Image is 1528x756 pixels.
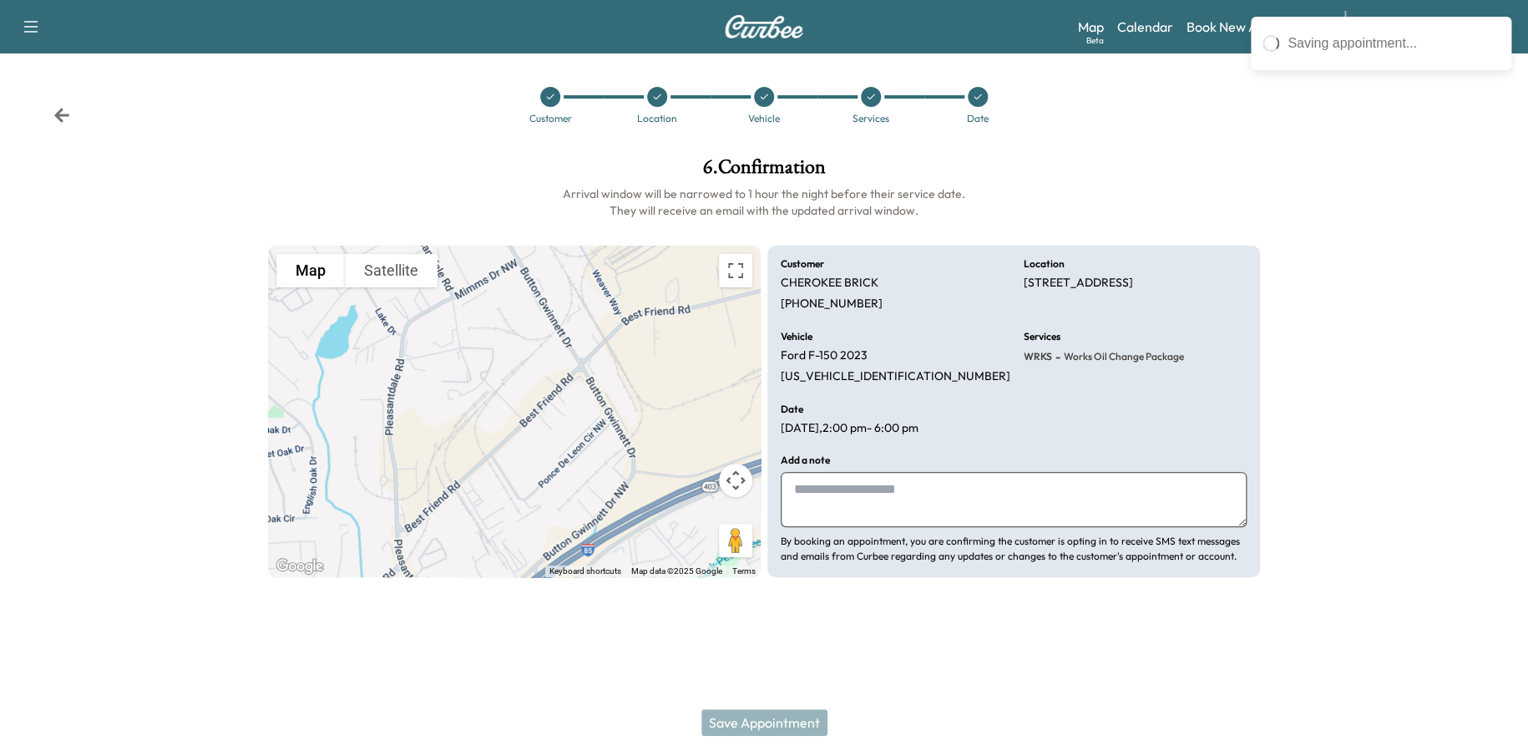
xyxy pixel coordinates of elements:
img: Google [272,556,327,577]
h6: Location [1024,259,1065,269]
a: Terms (opens in new tab) [732,566,756,576]
div: Location [637,114,677,124]
button: Show satellite imagery [345,254,438,287]
a: MapBeta [1078,17,1104,37]
div: Vehicle [748,114,780,124]
p: [STREET_ADDRESS] [1024,276,1133,291]
div: Services [853,114,889,124]
a: Book New Appointment [1186,17,1328,37]
span: - [1052,348,1060,365]
h1: 6 . Confirmation [268,157,1260,185]
button: Map camera controls [719,464,752,497]
h6: Arrival window will be narrowed to 1 hour the night before their service date. They will receive ... [268,185,1260,219]
p: By booking an appointment, you are confirming the customer is opting in to receive SMS text messa... [781,534,1247,564]
h6: Customer [781,259,824,269]
span: Map data ©2025 Google [631,566,722,576]
h6: Add a note [781,455,830,465]
p: [PHONE_NUMBER] [781,297,883,312]
h6: Services [1024,332,1060,342]
h6: Date [781,404,803,414]
button: Show street map [276,254,345,287]
p: CHEROKEE BRICK [781,276,878,291]
p: [US_VEHICLE_IDENTIFICATION_NUMBER] [781,369,1010,384]
a: Open this area in Google Maps (opens a new window) [272,556,327,577]
h6: Vehicle [781,332,812,342]
button: Drag Pegman onto the map to open Street View [719,524,752,557]
span: WRKS [1024,350,1052,363]
div: Customer [529,114,572,124]
span: Works Oil Change Package [1060,350,1184,363]
div: Beta [1086,34,1104,47]
p: Ford F-150 2023 [781,348,868,363]
button: Keyboard shortcuts [549,566,621,577]
a: Calendar [1117,17,1173,37]
div: Saving appointment... [1288,33,1500,53]
div: Date [967,114,989,124]
img: Curbee Logo [724,15,804,38]
div: Back [53,107,70,124]
button: Toggle fullscreen view [719,254,752,287]
p: [DATE] , 2:00 pm - 6:00 pm [781,421,918,436]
